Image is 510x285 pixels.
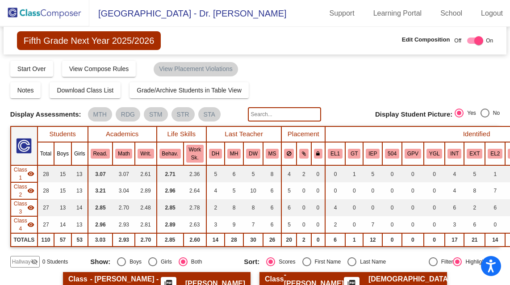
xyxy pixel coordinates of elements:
[10,61,53,77] button: Start Over
[424,142,445,165] th: Young for Grade Level
[38,233,54,247] td: 110
[445,182,464,199] td: 4
[297,199,311,216] td: 0
[297,216,311,233] td: 0
[243,216,263,233] td: 7
[246,149,260,159] button: DW
[356,258,386,266] div: Last Name
[311,142,326,165] th: Keep with teacher
[464,233,485,247] td: 21
[455,109,500,120] mat-radio-group: Select an option
[348,149,360,159] button: GT
[263,165,282,182] td: 8
[382,182,402,199] td: 0
[27,221,34,228] mat-icon: visibility
[184,182,206,199] td: 2.64
[489,109,500,117] div: No
[206,216,225,233] td: 3
[345,216,363,233] td: 0
[438,258,453,266] div: Filter
[69,65,129,72] span: View Compose Rules
[186,145,204,163] button: Work Sk.
[206,165,225,182] td: 5
[345,199,363,216] td: 0
[311,216,326,233] td: 0
[14,166,27,182] span: Class 1
[467,149,482,159] button: EXT
[311,233,326,247] td: 0
[157,126,206,142] th: Life Skills
[281,165,297,182] td: 4
[126,258,142,266] div: Boys
[243,199,263,216] td: 8
[382,216,402,233] td: 0
[402,233,424,247] td: 0
[485,165,505,182] td: 1
[402,216,424,233] td: 0
[297,182,311,199] td: 0
[363,165,382,182] td: 5
[137,87,242,94] span: Grade/Archive Students in Table View
[135,182,156,199] td: 2.89
[297,142,311,165] th: Keep with students
[14,217,27,233] span: Class 4
[297,233,311,247] td: 2
[281,142,297,165] th: Keep away students
[345,182,363,199] td: 0
[38,199,54,216] td: 27
[11,199,38,216] td: Isaura Tirado - Tirado - 5th
[11,165,38,182] td: Sarah Marchionda - Marchionda - 5th
[311,165,326,182] td: 0
[88,126,157,142] th: Academics
[322,6,362,21] a: Support
[382,142,402,165] th: 504 Plan
[266,149,279,159] button: MS
[50,82,121,98] button: Download Class List
[366,149,380,159] button: IEP
[225,182,243,199] td: 5
[325,142,345,165] th: English Language Learner 1
[424,182,445,199] td: 0
[325,216,345,233] td: 2
[424,199,445,216] td: 0
[17,31,161,50] span: Fifth Grade Next Year 2025/2026
[445,216,464,233] td: 3
[464,182,485,199] td: 8
[116,107,140,122] mat-chip: RDG
[157,233,184,247] td: 2.85
[27,187,34,194] mat-icon: visibility
[184,216,206,233] td: 2.63
[281,233,297,247] td: 20
[225,216,243,233] td: 9
[281,199,297,216] td: 6
[405,149,421,159] button: GPV
[31,258,38,265] mat-icon: visibility_off
[138,149,154,159] button: Writ.
[402,165,424,182] td: 0
[157,165,184,182] td: 2.71
[54,165,71,182] td: 15
[447,149,461,159] button: INT
[363,233,382,247] td: 12
[17,87,34,94] span: Notes
[157,199,184,216] td: 2.85
[209,149,222,159] button: DH
[54,182,71,199] td: 15
[57,87,113,94] span: Download Class List
[311,182,326,199] td: 0
[113,233,135,247] td: 2.93
[382,233,402,247] td: 0
[248,107,321,122] input: Search...
[325,233,345,247] td: 6
[263,142,282,165] th: Mecca Slaughter-Lopez
[206,182,225,199] td: 4
[71,182,88,199] td: 13
[402,199,424,216] td: 0
[91,149,110,159] button: Read.
[11,182,38,199] td: Christian Myers - Myers - 5th
[485,182,505,199] td: 7
[27,204,34,211] mat-icon: visibility
[263,199,282,216] td: 6
[366,6,429,21] a: Learning Portal
[71,233,88,247] td: 53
